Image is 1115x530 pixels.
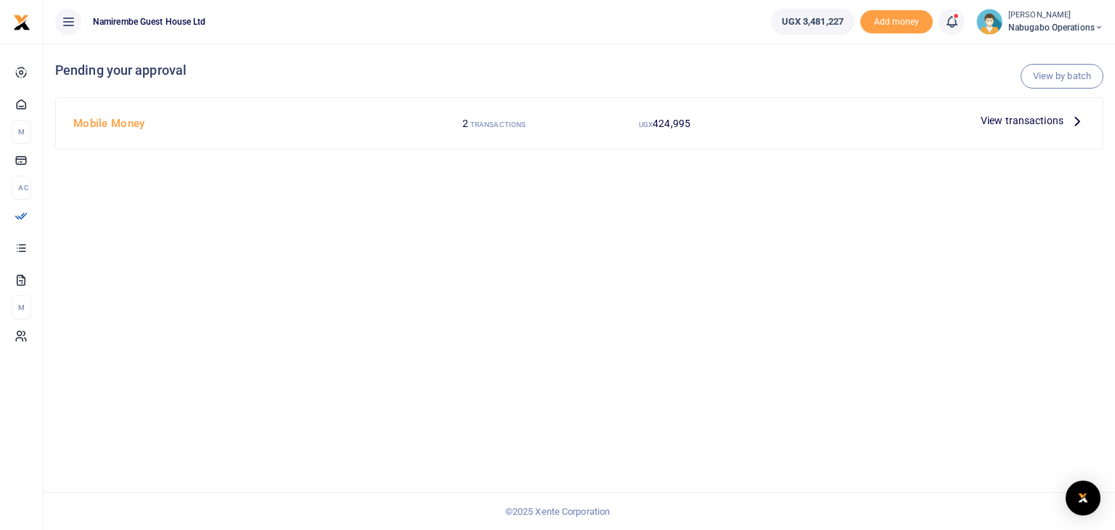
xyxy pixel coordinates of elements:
span: UGX 3,481,227 [782,15,844,29]
a: View by batch [1021,64,1103,89]
span: View transactions [981,113,1063,129]
a: UGX 3,481,227 [771,9,854,35]
img: profile-user [976,9,1002,35]
span: Nabugabo operations [1008,21,1103,34]
small: [PERSON_NAME] [1008,9,1103,22]
span: Add money [860,10,933,34]
small: UGX [639,121,653,129]
a: logo-small logo-large logo-large [13,16,30,27]
small: TRANSACTIONS [470,121,526,129]
div: Open Intercom Messenger [1066,481,1100,515]
a: Add money [860,15,933,26]
li: M [12,295,31,319]
li: M [12,120,31,144]
img: logo-small [13,14,30,31]
span: Namirembe Guest House Ltd [87,15,212,28]
h4: Mobile Money [73,115,403,131]
li: Wallet ballance [765,9,860,35]
h4: Pending your approval [55,62,1103,78]
li: Toup your wallet [860,10,933,34]
li: Ac [12,176,31,200]
a: profile-user [PERSON_NAME] Nabugabo operations [976,9,1103,35]
span: 424,995 [653,118,690,129]
span: 2 [462,118,468,129]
